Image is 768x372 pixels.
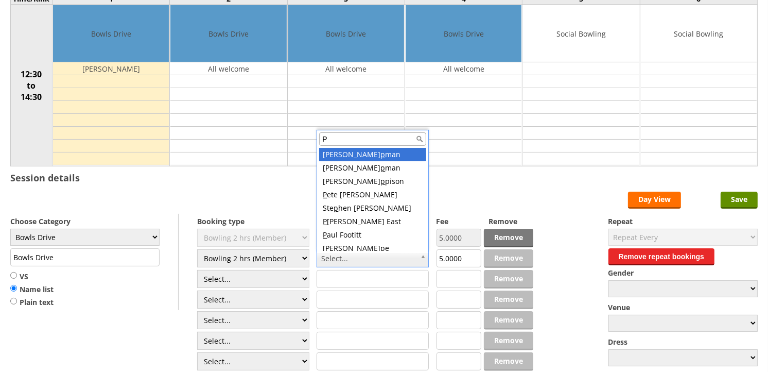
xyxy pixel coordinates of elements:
div: [PERSON_NAME] pison [319,175,426,188]
span: p [380,149,385,159]
span: P [323,216,327,226]
span: p [380,163,385,173]
span: p [380,176,385,186]
span: p [334,203,338,213]
div: aul Footitt [319,228,426,242]
div: Ste hen [PERSON_NAME] [319,201,426,215]
span: P [323,230,327,240]
div: [PERSON_NAME] e [319,242,426,255]
span: P [323,190,327,199]
div: [PERSON_NAME] man [319,148,426,161]
div: [PERSON_NAME] man [319,161,426,175]
span: p [380,243,385,253]
div: [PERSON_NAME] East [319,215,426,228]
div: ete [PERSON_NAME] [319,188,426,201]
